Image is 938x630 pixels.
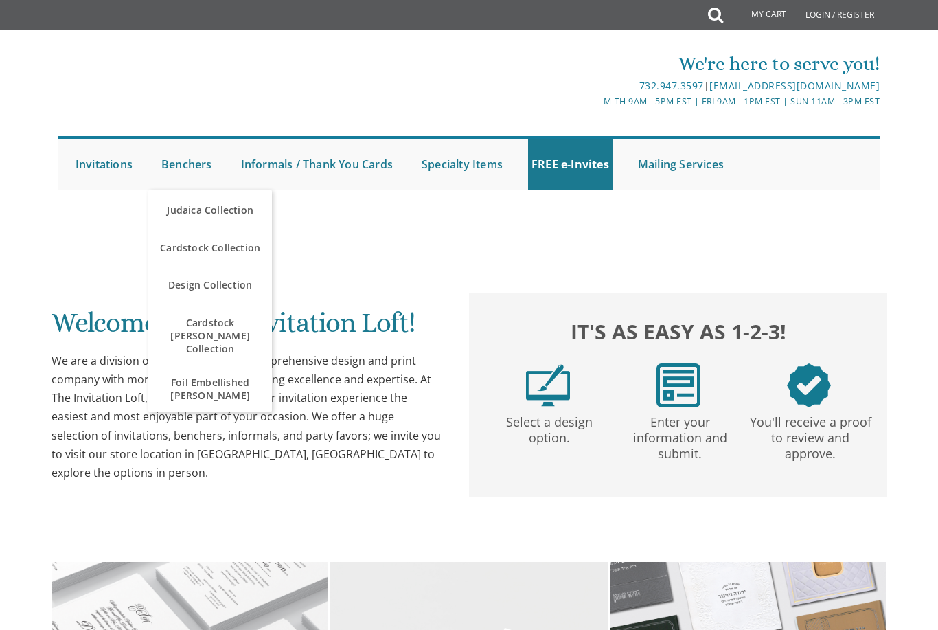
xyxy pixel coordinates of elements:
[152,309,268,362] span: Cardstock [PERSON_NAME] Collection
[709,79,880,92] a: [EMAIL_ADDRESS][DOMAIN_NAME]
[722,1,796,29] a: My Cart
[148,265,272,306] a: Design Collection
[656,363,700,407] img: step2.png
[52,308,443,348] h1: Welcome to The Invitation Loft!
[418,139,506,190] a: Specialty Items
[333,50,880,78] div: We're here to serve you!
[238,139,396,190] a: Informals / Thank You Cards
[158,139,216,190] a: Benchers
[148,231,272,265] a: Cardstock Collection
[634,139,727,190] a: Mailing Services
[483,316,874,346] h2: It's as easy as 1-2-3!
[148,365,272,412] a: Foil Embellished [PERSON_NAME]
[333,78,880,94] div: |
[152,234,268,261] span: Cardstock Collection
[487,407,612,446] p: Select a design option.
[639,79,704,92] a: 732.947.3597
[72,139,136,190] a: Invitations
[787,363,831,407] img: step3.png
[617,407,742,462] p: Enter your information and submit.
[148,306,272,365] a: Cardstock [PERSON_NAME] Collection
[152,369,268,409] span: Foil Embellished [PERSON_NAME]
[528,139,613,190] a: FREE e-Invites
[333,94,880,109] div: M-Th 9am - 5pm EST | Fri 9am - 1pm EST | Sun 11am - 3pm EST
[748,407,873,462] p: You'll receive a proof to review and approve.
[52,352,443,482] div: We are a division of BP Print Group, a comprehensive design and print company with more than 30 y...
[148,190,272,231] a: Judaica Collection
[526,363,570,407] img: step1.png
